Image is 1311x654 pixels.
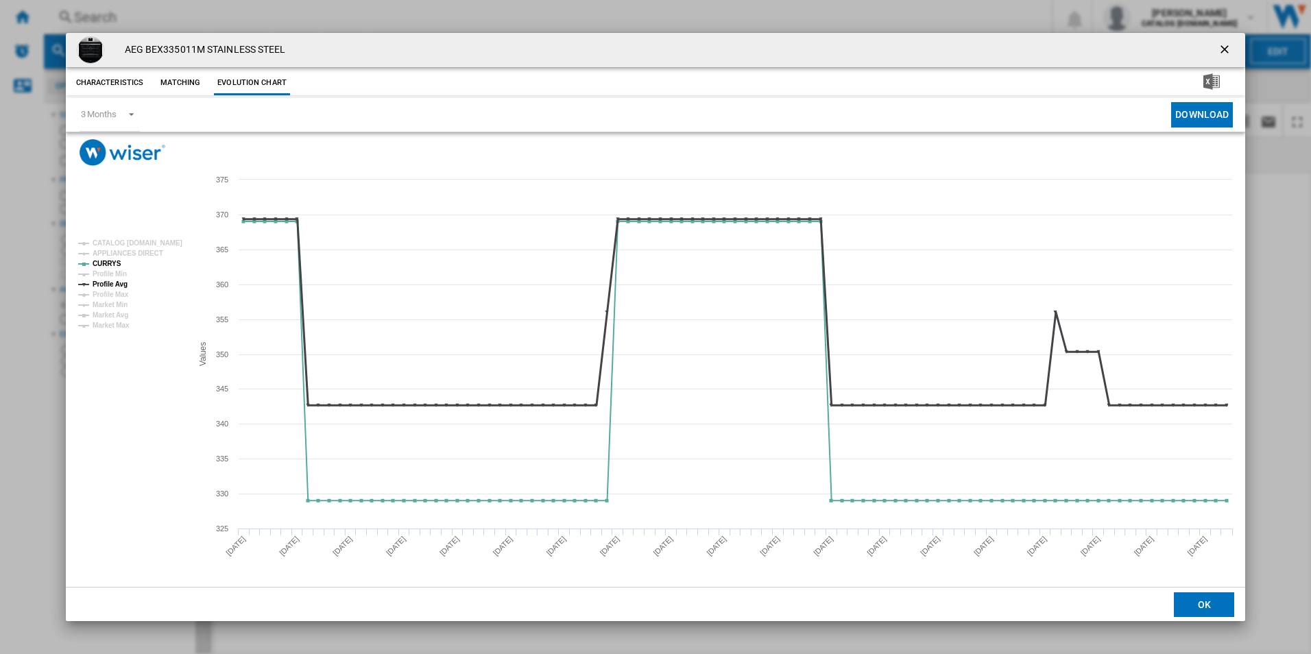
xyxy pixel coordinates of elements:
tspan: 355 [216,315,228,324]
tspan: Market Min [93,301,128,308]
button: getI18NText('BUTTONS.CLOSE_DIALOG') [1212,36,1240,64]
div: 3 Months [81,109,117,119]
tspan: [DATE] [1132,535,1155,557]
img: logo_wiser_300x94.png [80,139,165,166]
button: Characteristics [73,71,147,95]
tspan: Profile Min [93,270,127,278]
tspan: 360 [216,280,228,289]
button: Matching [150,71,211,95]
tspan: 335 [216,455,228,463]
tspan: [DATE] [865,535,888,557]
tspan: [DATE] [491,535,514,557]
tspan: [DATE] [1186,535,1208,557]
tspan: 370 [216,210,228,219]
button: Download in Excel [1181,71,1242,95]
tspan: [DATE] [972,535,994,557]
tspan: Market Avg [93,311,128,319]
button: OK [1174,592,1234,617]
h4: AEG BEX335011M STAINLESS STEEL [118,43,286,57]
tspan: CURRYS [93,260,121,267]
tspan: Values [198,342,208,366]
tspan: [DATE] [705,535,727,557]
tspan: 340 [216,420,228,428]
tspan: 325 [216,524,228,533]
tspan: [DATE] [1079,535,1101,557]
tspan: APPLIANCES DIRECT [93,250,163,257]
tspan: [DATE] [278,535,300,557]
tspan: 375 [216,175,228,184]
img: excel-24x24.png [1203,73,1220,90]
tspan: Profile Avg [93,280,128,288]
tspan: [DATE] [224,535,247,557]
img: 10261421 [77,36,104,64]
button: Download [1171,102,1233,128]
tspan: 345 [216,385,228,393]
tspan: [DATE] [1025,535,1048,557]
tspan: [DATE] [651,535,674,557]
button: Evolution chart [214,71,290,95]
tspan: Market Max [93,322,130,329]
md-dialog: Product popup [66,33,1246,622]
tspan: 365 [216,245,228,254]
tspan: [DATE] [385,535,407,557]
tspan: [DATE] [544,535,567,557]
tspan: 330 [216,489,228,498]
tspan: CATALOG [DOMAIN_NAME] [93,239,182,247]
ng-md-icon: getI18NText('BUTTONS.CLOSE_DIALOG') [1218,43,1234,59]
tspan: [DATE] [919,535,941,557]
tspan: 350 [216,350,228,359]
tspan: [DATE] [758,535,781,557]
tspan: [DATE] [331,535,354,557]
tspan: [DATE] [598,535,621,557]
tspan: Profile Max [93,291,129,298]
tspan: [DATE] [437,535,460,557]
tspan: [DATE] [812,535,834,557]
